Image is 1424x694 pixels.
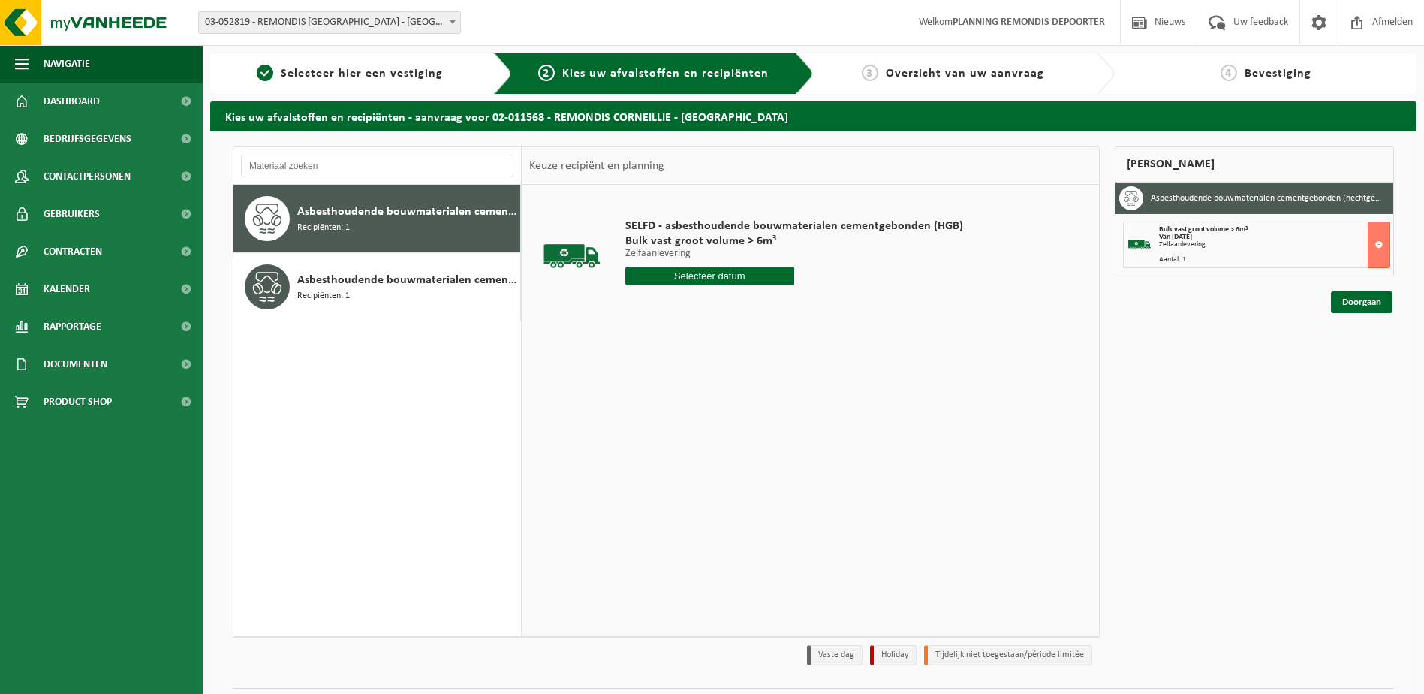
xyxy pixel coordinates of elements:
p: Zelfaanlevering [625,249,963,259]
span: Bulk vast groot volume > 6m³ [625,234,963,249]
span: Kies uw afvalstoffen en recipiënten [562,68,769,80]
li: Tijdelijk niet toegestaan/période limitée [924,645,1092,665]
span: Asbesthoudende bouwmaterialen cementgebonden met isolatie(hechtgebonden) [297,271,516,289]
h3: Asbesthoudende bouwmaterialen cementgebonden (hechtgebonden) [1151,186,1382,210]
span: 1 [257,65,273,81]
h2: Kies uw afvalstoffen en recipiënten - aanvraag voor 02-011568 - REMONDIS CORNEILLIE - [GEOGRAPHIC... [210,101,1416,131]
span: Bulk vast groot volume > 6m³ [1159,225,1248,234]
span: Asbesthoudende bouwmaterialen cementgebonden (hechtgebonden) [297,203,516,221]
span: 3 [862,65,878,81]
strong: PLANNING REMONDIS DEPOORTER [953,17,1105,28]
span: Navigatie [44,45,90,83]
span: Dashboard [44,83,100,120]
span: Gebruikers [44,195,100,233]
span: 03-052819 - REMONDIS WEST-VLAANDEREN - OOSTENDE [199,12,460,33]
span: Rapportage [44,308,101,345]
span: 03-052819 - REMONDIS WEST-VLAANDEREN - OOSTENDE [198,11,461,34]
span: Overzicht van uw aanvraag [886,68,1044,80]
div: Zelfaanlevering [1159,241,1389,249]
div: Aantal: 1 [1159,256,1389,264]
span: Contracten [44,233,102,270]
span: Bedrijfsgegevens [44,120,131,158]
span: Kalender [44,270,90,308]
span: Documenten [44,345,107,383]
button: Asbesthoudende bouwmaterialen cementgebonden met isolatie(hechtgebonden) Recipiënten: 1 [233,253,521,321]
span: 2 [538,65,555,81]
div: [PERSON_NAME] [1115,146,1394,183]
input: Selecteer datum [625,267,794,285]
div: Keuze recipiënt en planning [522,147,672,185]
span: 4 [1221,65,1237,81]
li: Vaste dag [807,645,863,665]
span: Contactpersonen [44,158,131,195]
span: Recipiënten: 1 [297,221,350,235]
a: Doorgaan [1331,291,1392,313]
span: Bevestiging [1245,68,1311,80]
button: Asbesthoudende bouwmaterialen cementgebonden (hechtgebonden) Recipiënten: 1 [233,185,521,253]
a: 1Selecteer hier een vestiging [218,65,482,83]
span: SELFD - asbesthoudende bouwmaterialen cementgebonden (HGB) [625,219,963,234]
strong: Van [DATE] [1159,233,1192,241]
span: Selecteer hier een vestiging [281,68,443,80]
span: Recipiënten: 1 [297,289,350,303]
span: Product Shop [44,383,112,421]
li: Holiday [870,645,917,665]
input: Materiaal zoeken [241,155,513,177]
